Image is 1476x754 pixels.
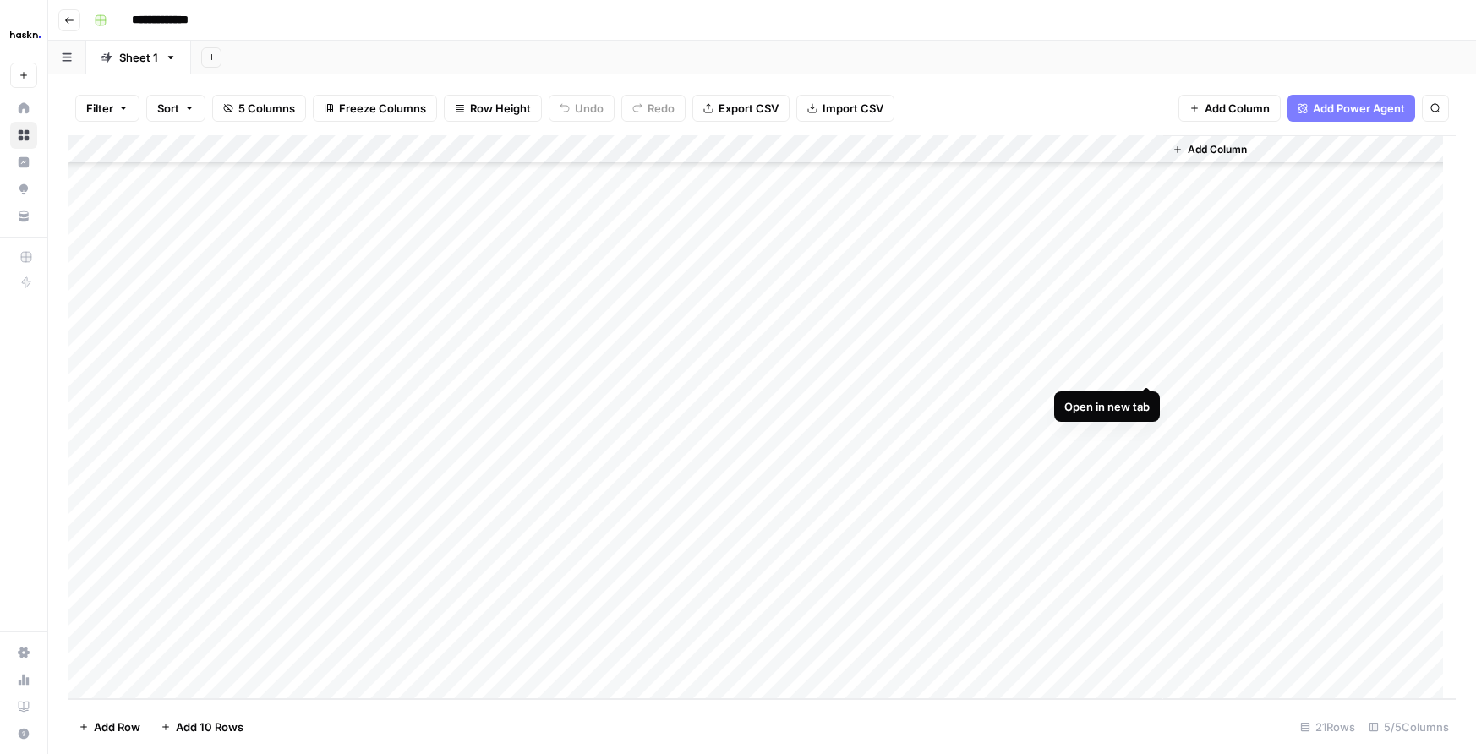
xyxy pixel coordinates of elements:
[157,100,179,117] span: Sort
[444,95,542,122] button: Row Height
[823,100,883,117] span: Import CSV
[75,95,139,122] button: Filter
[10,720,37,747] button: Help + Support
[1287,95,1415,122] button: Add Power Agent
[10,176,37,203] a: Opportunities
[10,122,37,149] a: Browse
[1178,95,1281,122] button: Add Column
[10,639,37,666] a: Settings
[470,100,531,117] span: Row Height
[176,718,243,735] span: Add 10 Rows
[119,49,158,66] div: Sheet 1
[549,95,615,122] button: Undo
[339,100,426,117] span: Freeze Columns
[10,203,37,230] a: Your Data
[10,19,41,50] img: Haskn Logo
[10,666,37,693] a: Usage
[1313,100,1405,117] span: Add Power Agent
[621,95,686,122] button: Redo
[1188,142,1247,157] span: Add Column
[692,95,790,122] button: Export CSV
[146,95,205,122] button: Sort
[313,95,437,122] button: Freeze Columns
[86,41,191,74] a: Sheet 1
[86,100,113,117] span: Filter
[575,100,604,117] span: Undo
[10,14,37,56] button: Workspace: Haskn
[238,100,295,117] span: 5 Columns
[1166,139,1254,161] button: Add Column
[212,95,306,122] button: 5 Columns
[1293,713,1362,740] div: 21 Rows
[796,95,894,122] button: Import CSV
[1362,713,1456,740] div: 5/5 Columns
[1205,100,1270,117] span: Add Column
[68,713,150,740] button: Add Row
[10,693,37,720] a: Learning Hub
[150,713,254,740] button: Add 10 Rows
[10,95,37,122] a: Home
[10,149,37,176] a: Insights
[94,718,140,735] span: Add Row
[719,100,779,117] span: Export CSV
[648,100,675,117] span: Redo
[1064,398,1150,415] div: Open in new tab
